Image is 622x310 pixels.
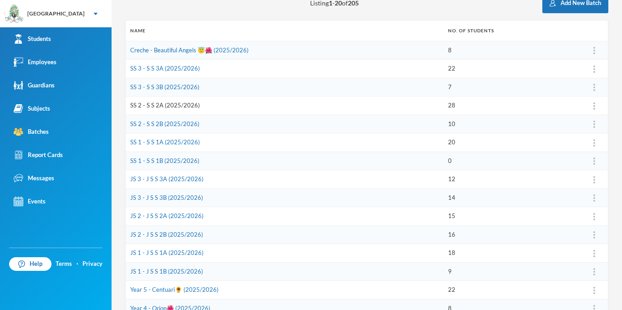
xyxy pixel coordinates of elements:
[444,60,581,78] td: 22
[593,231,595,239] img: ...
[444,281,581,300] td: 22
[593,66,595,73] img: ...
[9,257,51,271] a: Help
[593,139,595,147] img: ...
[593,84,595,91] img: ...
[130,138,200,146] a: SS 1 - S S 1A (2025/2026)
[130,102,200,109] a: SS 2 - S S 2A (2025/2026)
[593,194,595,202] img: ...
[14,127,49,137] div: Batches
[444,170,581,189] td: 12
[14,104,50,113] div: Subjects
[130,212,204,219] a: JS 2 - J S S 2A (2025/2026)
[14,197,46,206] div: Events
[444,244,581,263] td: 18
[593,47,595,54] img: ...
[593,176,595,183] img: ...
[130,157,199,164] a: SS 1 - S S 1B (2025/2026)
[14,173,54,183] div: Messages
[130,249,204,256] a: JS 1 - J S S 1A (2025/2026)
[444,78,581,97] td: 7
[82,259,102,269] a: Privacy
[130,231,203,238] a: JS 2 - J S S 2B (2025/2026)
[130,83,199,91] a: SS 3 - S S 3B (2025/2026)
[14,81,55,90] div: Guardians
[126,20,444,41] th: Name
[5,5,23,23] img: logo
[593,250,595,257] img: ...
[130,194,203,201] a: JS 3 - J S S 3B (2025/2026)
[593,213,595,220] img: ...
[444,97,581,115] td: 28
[14,34,51,44] div: Students
[444,20,581,41] th: No. of students
[27,10,85,18] div: [GEOGRAPHIC_DATA]
[593,102,595,110] img: ...
[56,259,72,269] a: Terms
[444,207,581,226] td: 15
[444,225,581,244] td: 16
[130,46,249,54] a: Creche - Beautiful Angels 😇🌺 (2025/2026)
[593,158,595,165] img: ...
[444,115,581,133] td: 10
[444,188,581,207] td: 14
[130,120,199,127] a: SS 2 - S S 2B (2025/2026)
[593,121,595,128] img: ...
[444,133,581,152] td: 20
[444,152,581,170] td: 0
[444,41,581,60] td: 8
[130,65,200,72] a: SS 3 - S S 3A (2025/2026)
[14,57,56,67] div: Employees
[76,259,78,269] div: ·
[444,262,581,281] td: 9
[130,175,204,183] a: JS 3 - J S S 3A (2025/2026)
[593,268,595,275] img: ...
[130,286,219,293] a: Year 5 - Centuari🌻 (2025/2026)
[593,287,595,294] img: ...
[14,150,63,160] div: Report Cards
[130,268,203,275] a: JS 1 - J S S 1B (2025/2026)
